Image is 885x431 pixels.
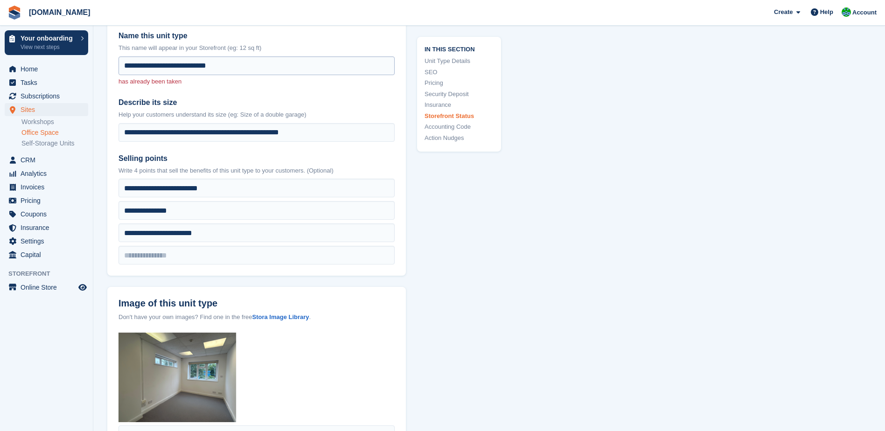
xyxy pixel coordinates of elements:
a: Security Deposit [425,89,494,98]
label: Describe its size [118,97,395,108]
label: Selling points [118,153,395,164]
span: Settings [21,235,77,248]
a: Pricing [425,78,494,88]
a: menu [5,103,88,116]
a: menu [5,281,88,294]
img: stora-icon-8386f47178a22dfd0bd8f6a31ec36ba5ce8667c1dd55bd0f319d3a0aa187defe.svg [7,6,21,20]
a: menu [5,90,88,103]
p: Help your customers understand its size (eg: Size of a double garage) [118,110,395,119]
span: Sites [21,103,77,116]
a: Stora Image Library [252,313,309,320]
div: Don't have your own images? Find one in the free . [118,313,395,322]
a: menu [5,194,88,207]
p: Your onboarding [21,35,76,42]
img: Mark Bignell [842,7,851,17]
a: Accounting Code [425,122,494,132]
span: Insurance [21,221,77,234]
a: menu [5,248,88,261]
span: Storefront [8,269,93,278]
span: In this section [425,44,494,53]
p: This name will appear in your Storefront (eg: 12 sq ft) [118,43,395,53]
a: menu [5,221,88,234]
span: Tasks [21,76,77,89]
a: menu [5,63,88,76]
a: menu [5,235,88,248]
span: Account [852,8,877,17]
a: menu [5,76,88,89]
label: Image of this unit type [118,298,395,309]
img: office%201.2.png [118,333,238,422]
a: menu [5,181,88,194]
p: has already been taken [118,77,395,86]
a: Action Nudges [425,133,494,142]
a: menu [5,208,88,221]
a: Insurance [425,100,494,110]
span: Help [820,7,833,17]
a: Preview store [77,282,88,293]
a: [DOMAIN_NAME] [25,5,94,20]
a: Storefront Status [425,111,494,120]
a: Workshops [21,118,88,126]
a: SEO [425,67,494,76]
span: Online Store [21,281,77,294]
span: Subscriptions [21,90,77,103]
span: Create [774,7,793,17]
span: Capital [21,248,77,261]
span: Home [21,63,77,76]
p: Write 4 points that sell the benefits of this unit type to your customers. (Optional) [118,166,395,175]
a: menu [5,167,88,180]
span: Pricing [21,194,77,207]
p: View next steps [21,43,76,51]
span: CRM [21,153,77,167]
span: Analytics [21,167,77,180]
a: Unit Type Details [425,56,494,66]
span: Invoices [21,181,77,194]
a: menu [5,153,88,167]
a: Self-Storage Units [21,139,88,148]
label: Name this unit type [118,30,395,42]
a: Office Space [21,128,88,137]
a: Your onboarding View next steps [5,30,88,55]
span: Coupons [21,208,77,221]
